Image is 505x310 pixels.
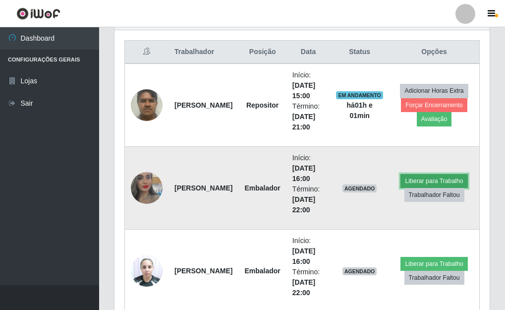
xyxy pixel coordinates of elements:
[292,153,324,184] li: Início:
[404,271,464,285] button: Trabalhador Faltou
[286,41,330,64] th: Data
[292,81,315,100] time: [DATE] 15:00
[401,98,467,112] button: Forçar Encerramento
[174,184,232,192] strong: [PERSON_NAME]
[246,101,279,109] strong: Repositor
[404,188,464,202] button: Trabalhador Faltou
[292,236,324,267] li: Início:
[238,41,286,64] th: Posição
[292,101,324,132] li: Término:
[342,267,377,275] span: AGENDADO
[292,184,324,215] li: Término:
[292,267,324,298] li: Término:
[389,41,479,64] th: Opções
[292,247,315,265] time: [DATE] 16:00
[347,101,373,120] strong: há 01 h e 01 min
[244,267,280,275] strong: Embalador
[400,174,467,188] button: Liberar para Trabalho
[174,267,232,275] strong: [PERSON_NAME]
[292,195,315,214] time: [DATE] 22:00
[244,184,280,192] strong: Embalador
[16,7,60,20] img: CoreUI Logo
[168,41,238,64] th: Trabalhador
[417,112,452,126] button: Avaliação
[131,249,163,292] img: 1739994247557.jpeg
[292,70,324,101] li: Início:
[330,41,389,64] th: Status
[131,84,163,126] img: 1752587880902.jpeg
[292,113,315,131] time: [DATE] 21:00
[400,257,467,271] button: Liberar para Trabalho
[336,91,383,99] span: EM ANDAMENTO
[292,164,315,183] time: [DATE] 16:00
[174,101,232,109] strong: [PERSON_NAME]
[292,278,315,297] time: [DATE] 22:00
[342,185,377,192] span: AGENDADO
[131,160,163,216] img: 1653531676872.jpeg
[400,84,468,98] button: Adicionar Horas Extra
